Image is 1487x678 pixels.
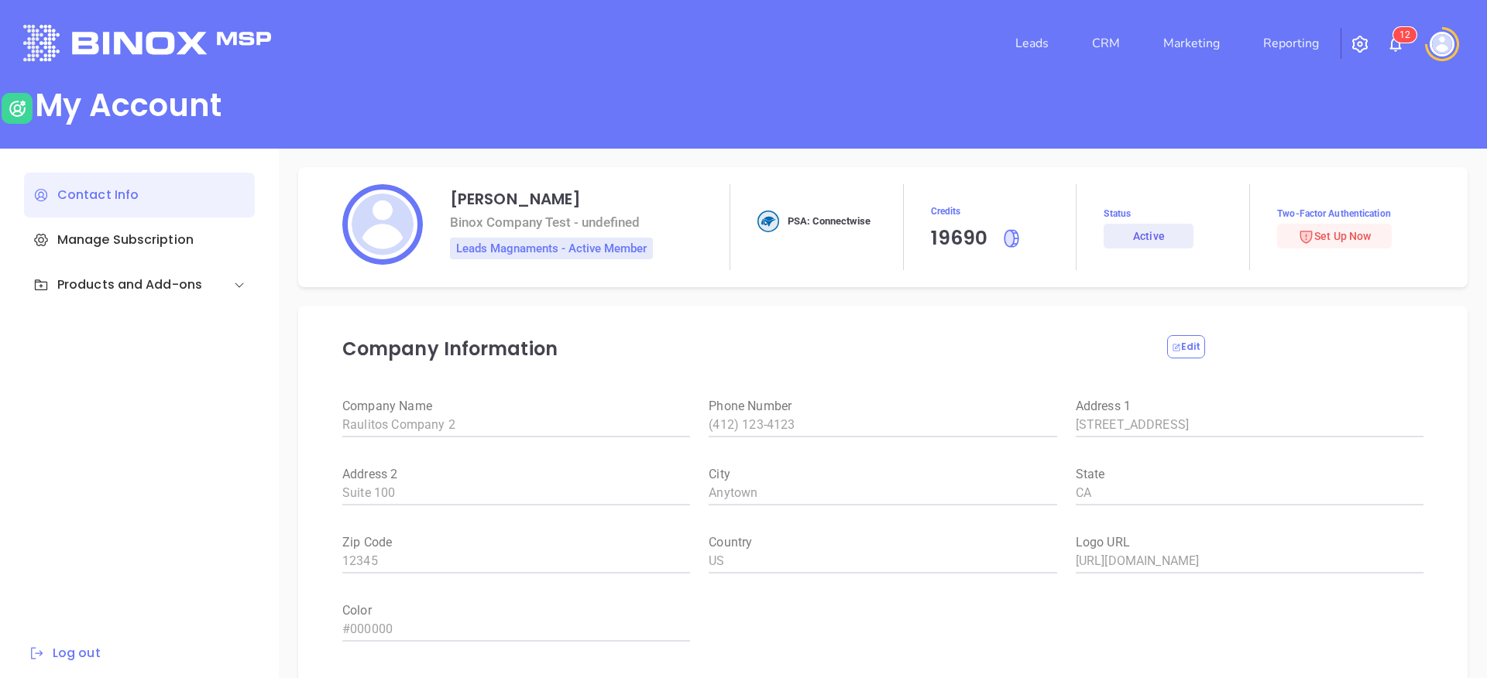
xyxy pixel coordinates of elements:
[1133,224,1165,248] div: Active
[1086,28,1126,59] a: CRM
[1405,29,1410,40] span: 2
[709,400,1056,413] label: Phone Number
[1076,400,1423,413] label: Address 1
[342,549,690,574] input: weight
[1257,28,1325,59] a: Reporting
[450,191,581,207] div: [PERSON_NAME]
[1104,207,1249,221] span: Status
[1076,549,1423,574] input: weight
[342,413,690,437] input: weight
[33,276,202,294] div: Products and Add-ons
[342,335,1149,363] p: Company Information
[709,549,1056,574] input: weight
[1157,28,1226,59] a: Marketing
[1430,32,1454,56] img: user
[450,214,640,230] div: Binox Company Test - undefined
[1386,35,1405,53] img: iconNotification
[1167,335,1205,358] button: Edit
[1076,536,1423,549] label: Logo URL
[709,481,1056,505] input: weight
[757,211,779,232] img: crm
[1298,230,1371,242] span: Set Up Now
[931,202,1077,221] span: Credits
[1351,35,1369,53] img: iconSetting
[709,468,1056,481] label: City
[342,481,690,505] input: weight
[931,224,988,253] div: 19690
[24,217,255,262] div: Manage Subscription
[709,413,1056,437] input: weight
[1393,27,1417,43] sup: 12
[1277,207,1423,221] span: Two-Factor Authentication
[1076,481,1423,505] input: weight
[35,87,222,124] div: My Account
[1076,413,1423,437] input: weight
[1399,29,1405,40] span: 1
[1009,28,1055,59] a: Leads
[24,643,105,663] button: Log out
[342,536,690,549] label: Zip Code
[757,211,871,232] div: PSA: Connectwise
[2,93,33,124] img: user
[342,604,690,617] label: Color
[342,400,690,413] label: Company Name
[24,173,255,217] div: Contact Info
[1076,468,1423,481] label: State
[23,25,271,61] img: logo
[24,262,255,307] div: Products and Add-ons
[342,184,423,265] img: profile
[342,468,690,481] label: Address 2
[342,617,690,642] input: weight
[450,238,653,259] div: Leads Magnaments - Active Member
[709,536,1056,549] label: Country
